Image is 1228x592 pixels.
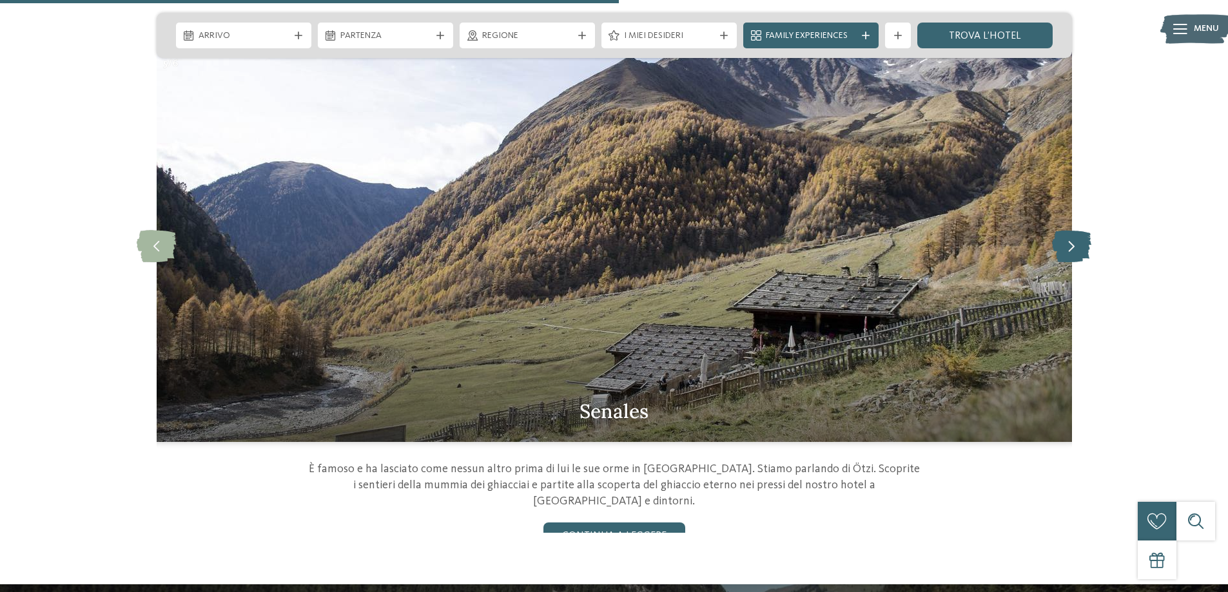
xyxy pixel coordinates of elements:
[543,522,685,548] a: continua a leggere
[157,50,1072,442] img: Family hotel a Merano: varietà allo stato puro!
[199,30,289,43] span: Arrivo
[482,30,572,43] span: Regione
[308,461,921,510] p: È famoso e ha lasciato come nessun altro prima di lui le sue orme in [GEOGRAPHIC_DATA]. Stiamo pa...
[624,30,714,43] span: I miei desideri
[917,23,1053,48] a: trova l’hotel
[766,30,856,43] span: Family Experiences
[340,30,431,43] span: Partenza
